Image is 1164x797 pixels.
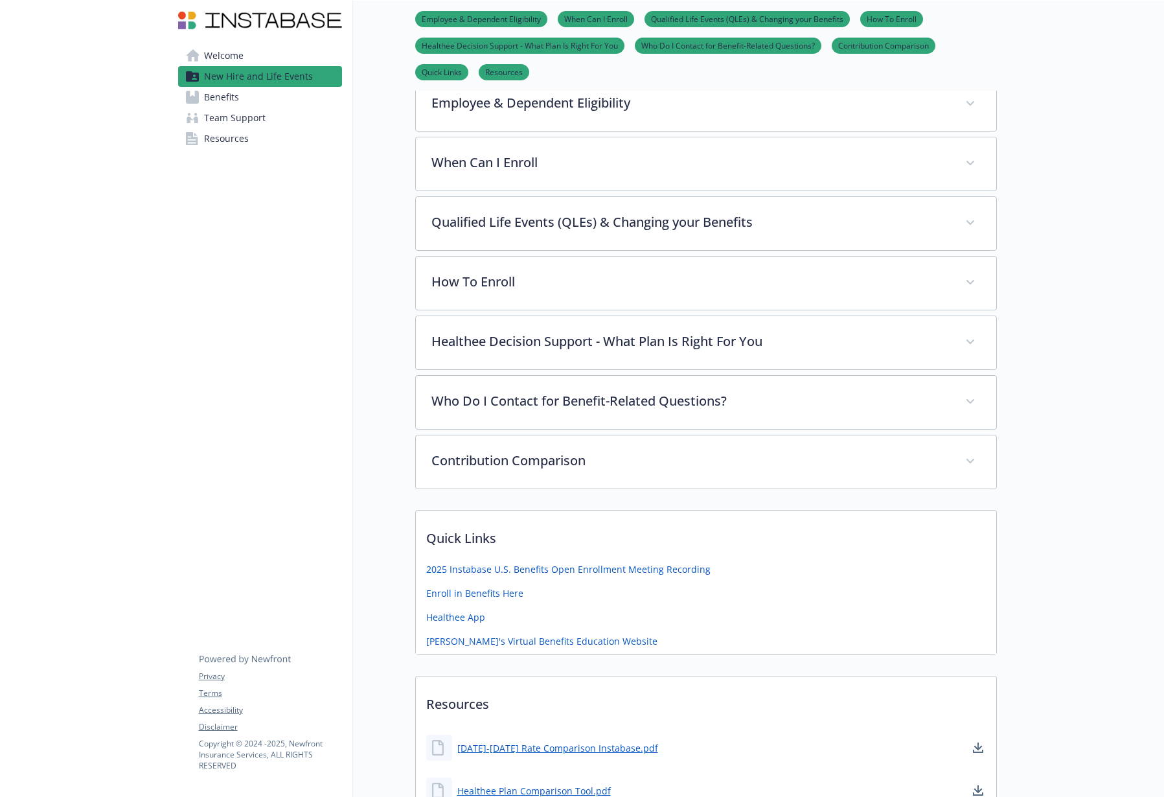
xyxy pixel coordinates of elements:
[431,332,950,351] p: Healthee Decision Support - What Plan Is Right For You
[457,741,658,755] a: [DATE]-[DATE] Rate Comparison Instabase.pdf
[426,634,657,648] a: [PERSON_NAME]'s Virtual Benefits Education Website
[178,87,342,108] a: Benefits
[178,66,342,87] a: New Hire and Life Events
[431,391,950,411] p: Who Do I Contact for Benefit-Related Questions?
[860,12,923,25] a: How To Enroll
[832,39,935,51] a: Contribution Comparison
[426,586,523,600] a: Enroll in Benefits Here
[199,721,341,733] a: Disclaimer
[416,376,996,429] div: Who Do I Contact for Benefit-Related Questions?
[416,511,996,559] p: Quick Links
[416,197,996,250] div: Qualified Life Events (QLEs) & Changing your Benefits
[204,128,249,149] span: Resources
[416,78,996,131] div: Employee & Dependent Eligibility
[199,687,341,699] a: Terms
[416,435,996,489] div: Contribution Comparison
[204,66,313,87] span: New Hire and Life Events
[199,671,341,682] a: Privacy
[431,153,950,172] p: When Can I Enroll
[199,704,341,716] a: Accessibility
[970,740,986,756] a: download document
[415,39,624,51] a: Healthee Decision Support - What Plan Is Right For You
[431,93,950,113] p: Employee & Dependent Eligibility
[415,65,468,78] a: Quick Links
[178,128,342,149] a: Resources
[431,213,950,232] p: Qualified Life Events (QLEs) & Changing your Benefits
[416,257,996,310] div: How To Enroll
[178,108,342,128] a: Team Support
[645,12,850,25] a: Qualified Life Events (QLEs) & Changing your Benefits
[415,12,547,25] a: Employee & Dependent Eligibility
[431,272,950,292] p: How To Enroll
[199,738,341,771] p: Copyright © 2024 - 2025 , Newfront Insurance Services, ALL RIGHTS RESERVED
[558,12,634,25] a: When Can I Enroll
[416,137,996,191] div: When Can I Enroll
[416,316,996,369] div: Healthee Decision Support - What Plan Is Right For You
[204,45,244,66] span: Welcome
[416,676,996,724] p: Resources
[204,87,239,108] span: Benefits
[431,451,950,470] p: Contribution Comparison
[426,610,485,624] a: Healthee App
[479,65,529,78] a: Resources
[178,45,342,66] a: Welcome
[204,108,266,128] span: Team Support
[426,562,711,576] a: 2025 Instabase U.S. Benefits Open Enrollment Meeting Recording
[635,39,821,51] a: Who Do I Contact for Benefit-Related Questions?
